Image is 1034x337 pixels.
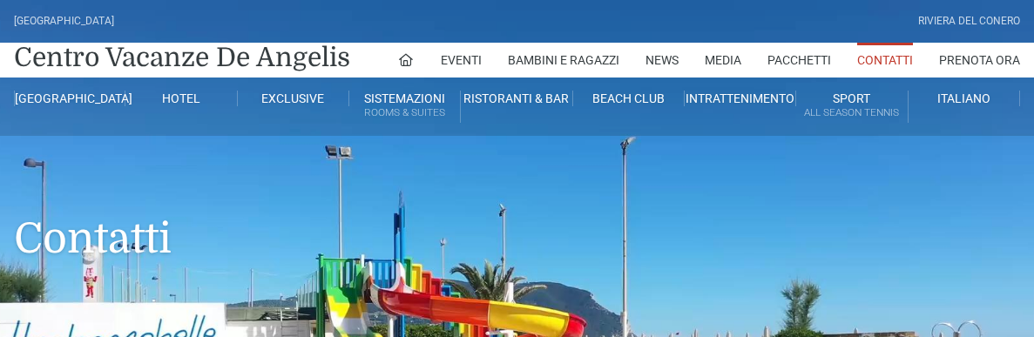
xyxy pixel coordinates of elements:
[573,91,685,106] a: Beach Club
[508,43,619,78] a: Bambini e Ragazzi
[705,43,741,78] a: Media
[685,91,796,106] a: Intrattenimento
[909,91,1020,106] a: Italiano
[14,91,125,106] a: [GEOGRAPHIC_DATA]
[14,136,1020,289] h1: Contatti
[645,43,679,78] a: News
[796,104,907,121] small: All Season Tennis
[349,91,461,123] a: SistemazioniRooms & Suites
[14,13,114,30] div: [GEOGRAPHIC_DATA]
[125,91,237,106] a: Hotel
[767,43,831,78] a: Pacchetti
[14,40,350,75] a: Centro Vacanze De Angelis
[238,91,349,106] a: Exclusive
[857,43,913,78] a: Contatti
[937,91,990,105] span: Italiano
[461,91,572,106] a: Ristoranti & Bar
[918,13,1020,30] div: Riviera Del Conero
[796,91,908,123] a: SportAll Season Tennis
[441,43,482,78] a: Eventi
[349,104,460,121] small: Rooms & Suites
[939,43,1020,78] a: Prenota Ora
